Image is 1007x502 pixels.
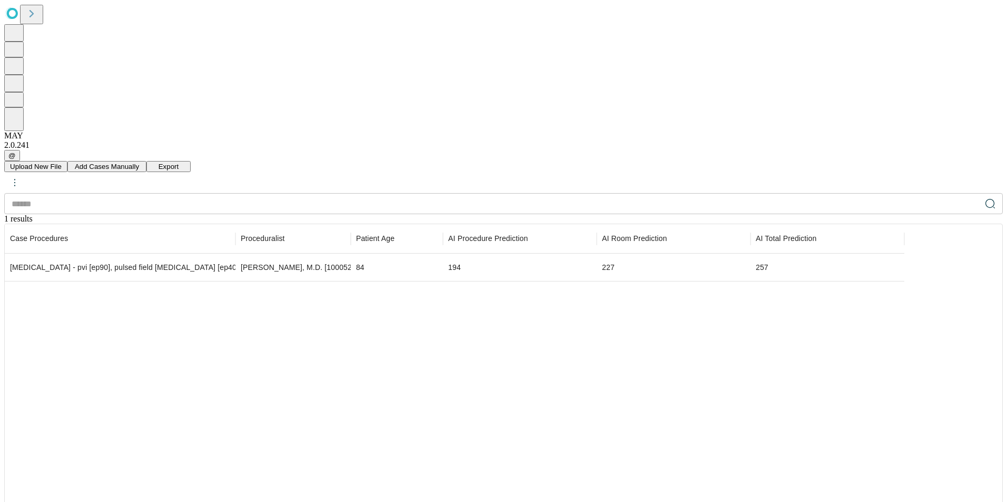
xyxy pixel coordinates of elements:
[8,152,16,159] span: @
[67,161,146,172] button: Add Cases Manually
[10,163,62,170] span: Upload New File
[4,131,1003,140] div: MAY
[602,233,667,244] span: Patient in room to patient out of room
[4,140,1003,150] div: 2.0.241
[241,233,285,244] span: Proceduralist
[4,161,67,172] button: Upload New File
[75,163,139,170] span: Add Cases Manually
[4,214,33,223] span: 1 results
[146,162,191,170] a: Export
[448,263,461,272] span: 194
[448,233,528,244] span: Time-out to extubation/pocket closure
[159,163,179,170] span: Export
[10,233,68,244] span: Scheduled procedures
[4,150,20,161] button: @
[146,161,191,172] button: Export
[241,254,345,281] div: [PERSON_NAME], M.D. [1000529]
[756,263,768,272] span: 257
[356,254,438,281] div: 84
[10,254,230,281] div: [MEDICAL_DATA] - pvi [ep90], pulsed field [MEDICAL_DATA] [ep407]
[356,233,394,244] span: Patient Age
[5,173,24,192] button: kebab-menu
[602,263,615,272] span: 227
[756,233,816,244] span: Includes set-up, patient in-room to patient out-of-room, and clean-up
